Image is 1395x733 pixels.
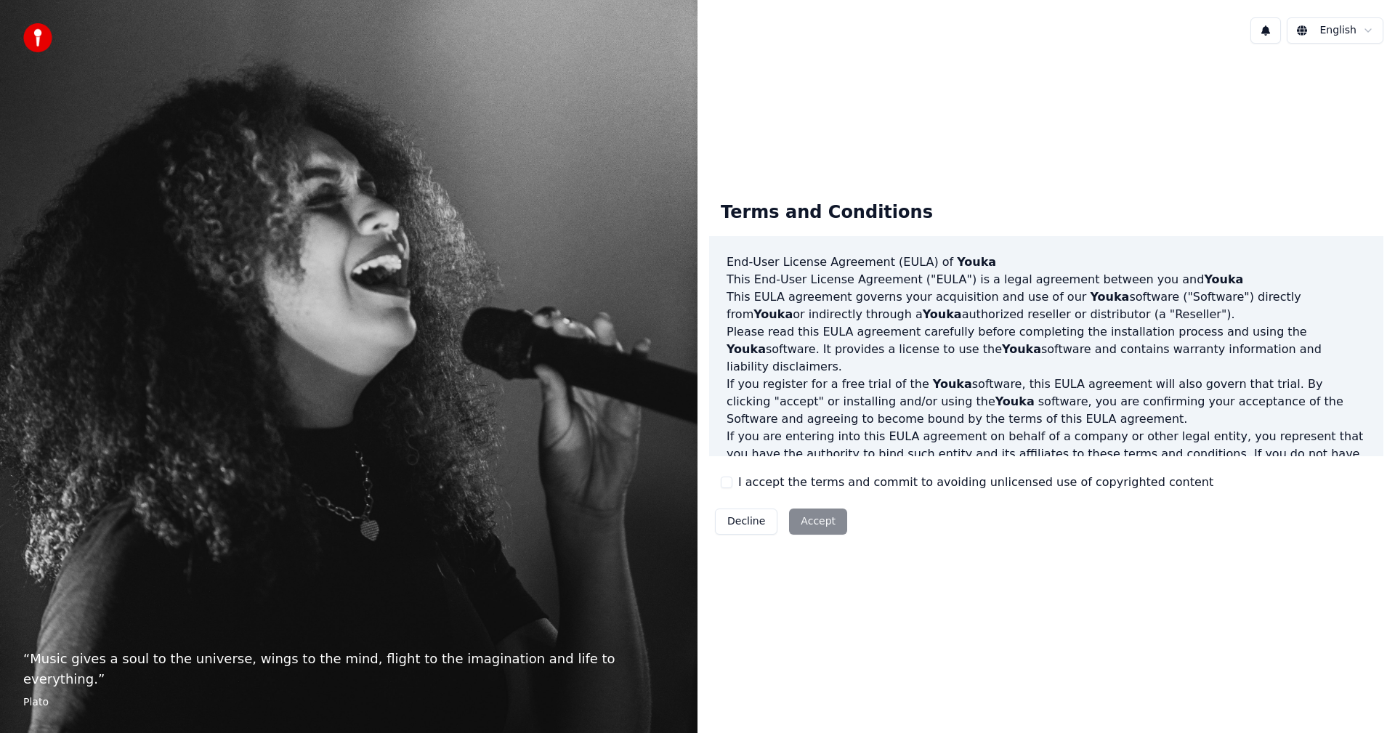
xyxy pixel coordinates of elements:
[995,394,1035,408] span: Youka
[727,342,766,356] span: Youka
[933,377,972,391] span: Youka
[1204,272,1243,286] span: Youka
[1090,290,1129,304] span: Youka
[727,271,1366,288] p: This End-User License Agreement ("EULA") is a legal agreement between you and
[923,307,962,321] span: Youka
[738,474,1213,491] label: I accept the terms and commit to avoiding unlicensed use of copyrighted content
[727,288,1366,323] p: This EULA agreement governs your acquisition and use of our software ("Software") directly from o...
[1002,342,1041,356] span: Youka
[23,23,52,52] img: youka
[727,254,1366,271] h3: End-User License Agreement (EULA) of
[709,190,945,236] div: Terms and Conditions
[23,649,674,689] p: “ Music gives a soul to the universe, wings to the mind, flight to the imagination and life to ev...
[727,376,1366,428] p: If you register for a free trial of the software, this EULA agreement will also govern that trial...
[753,307,793,321] span: Youka
[715,509,777,535] button: Decline
[957,255,996,269] span: Youka
[727,323,1366,376] p: Please read this EULA agreement carefully before completing the installation process and using th...
[727,428,1366,498] p: If you are entering into this EULA agreement on behalf of a company or other legal entity, you re...
[23,695,674,710] footer: Plato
